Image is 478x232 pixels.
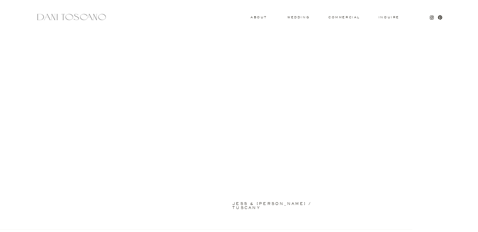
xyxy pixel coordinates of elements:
[378,16,400,19] a: Inquire
[232,202,338,205] a: jess & [PERSON_NAME] / tuscany
[251,16,265,18] a: About
[328,16,360,19] a: commercial
[287,16,309,18] a: wedding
